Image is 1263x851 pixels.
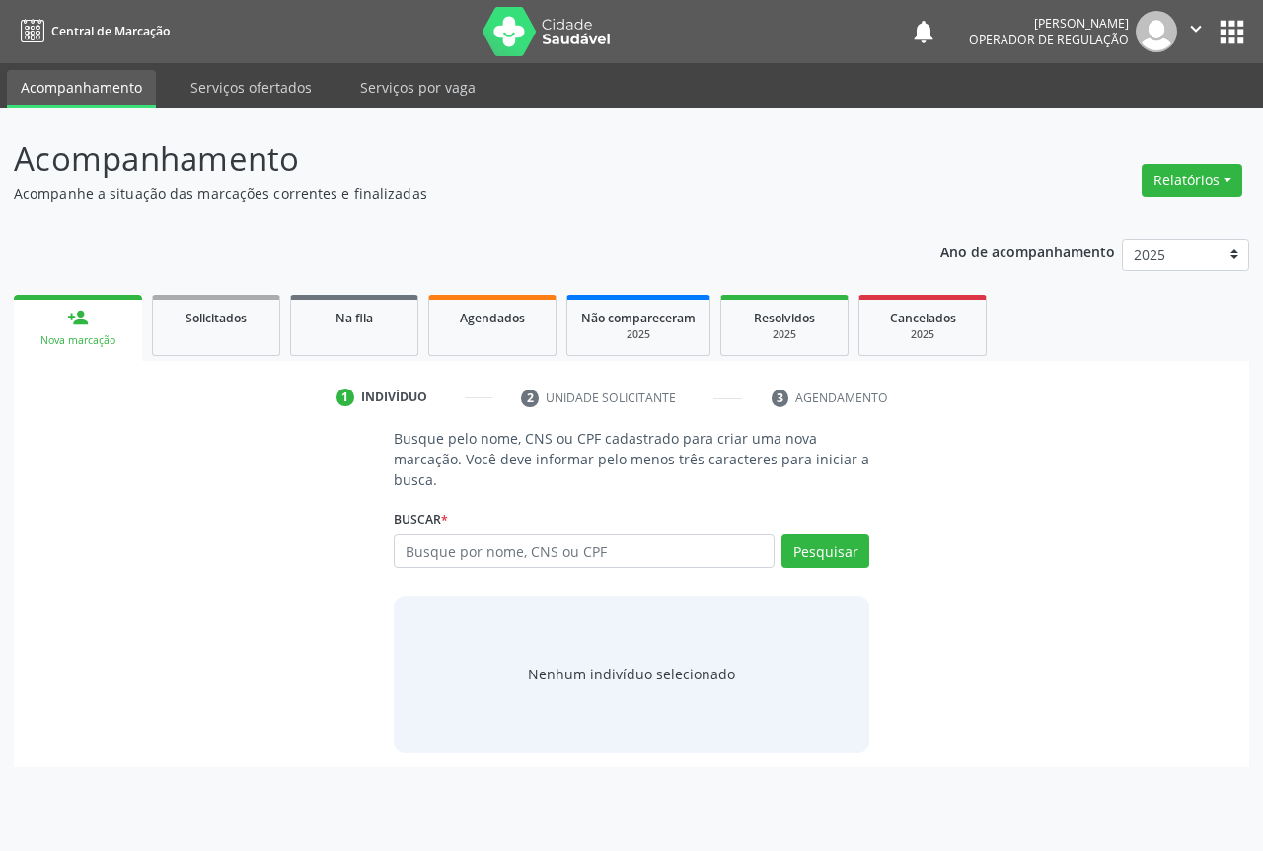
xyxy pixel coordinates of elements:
button: apps [1215,15,1249,49]
p: Acompanhamento [14,134,878,183]
div: person_add [67,307,89,328]
div: 2025 [873,327,972,342]
span: Agendados [460,310,525,326]
button: notifications [910,18,937,45]
button: Pesquisar [781,534,869,568]
div: [PERSON_NAME] [969,15,1129,32]
p: Busque pelo nome, CNS ou CPF cadastrado para criar uma nova marcação. Você deve informar pelo men... [394,428,869,490]
input: Busque por nome, CNS ou CPF [394,534,775,568]
p: Ano de acompanhamento [940,239,1115,263]
div: Indivíduo [361,389,427,406]
span: Não compareceram [581,310,696,326]
img: img [1136,11,1177,52]
a: Central de Marcação [14,15,170,47]
div: 1 [336,389,354,406]
button: Relatórios [1142,164,1242,197]
span: Na fila [335,310,373,326]
div: Nenhum indivíduo selecionado [528,664,735,684]
span: Operador de regulação [969,32,1129,48]
button:  [1177,11,1215,52]
span: Cancelados [890,310,956,326]
a: Acompanhamento [7,70,156,108]
span: Solicitados [186,310,247,326]
div: Nova marcação [28,333,128,348]
span: Central de Marcação [51,23,170,39]
a: Serviços ofertados [177,70,326,105]
p: Acompanhe a situação das marcações correntes e finalizadas [14,183,878,204]
div: 2025 [735,327,834,342]
div: 2025 [581,327,696,342]
label: Buscar [394,504,448,534]
span: Resolvidos [754,310,815,326]
i:  [1185,18,1207,39]
a: Serviços por vaga [346,70,489,105]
